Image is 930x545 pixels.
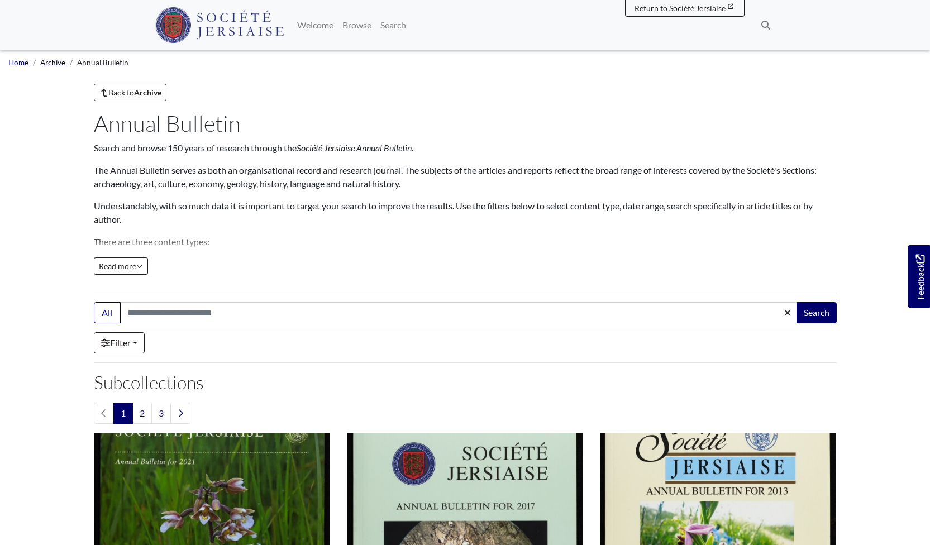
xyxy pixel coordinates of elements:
[913,255,927,300] span: Feedback
[94,403,837,424] nav: pagination
[94,372,837,393] h2: Subcollections
[94,403,114,424] li: Previous page
[94,164,837,190] p: The Annual Bulletin serves as both an organisational record and research journal. The subjects of...
[94,199,837,226] p: Understandably, with so much data it is important to target your search to improve the results. U...
[338,14,376,36] a: Browse
[797,302,837,323] button: Search
[120,302,798,323] input: Search this collection...
[908,245,930,308] a: Would you like to provide feedback?
[40,58,65,67] a: Archive
[293,14,338,36] a: Welcome
[151,403,171,424] a: Goto page 3
[170,403,190,424] a: Next page
[155,7,284,43] img: Société Jersiaise
[94,141,837,155] p: Search and browse 150 years of research through the .
[155,4,284,46] a: Société Jersiaise logo
[77,58,128,67] span: Annual Bulletin
[94,235,837,289] p: There are three content types: Information: contains administrative information. Reports: contain...
[94,257,148,275] button: Read all of the content
[94,84,167,101] a: Back toArchive
[297,142,412,153] em: Société Jersiaise Annual Bulletin
[113,403,133,424] span: Goto page 1
[635,3,726,13] span: Return to Société Jersiaise
[134,88,161,97] strong: Archive
[376,14,411,36] a: Search
[8,58,28,67] a: Home
[94,332,145,353] a: Filter
[94,302,121,323] button: All
[132,403,152,424] a: Goto page 2
[94,110,837,137] h1: Annual Bulletin
[99,261,143,271] span: Read more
